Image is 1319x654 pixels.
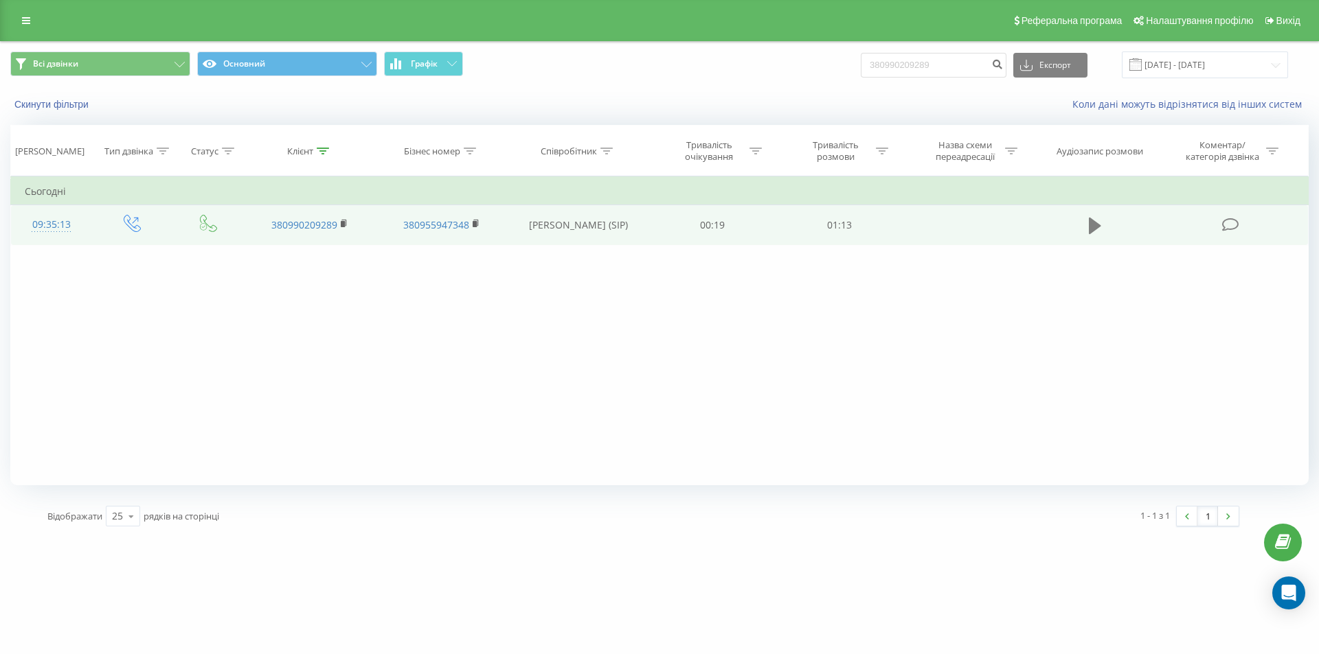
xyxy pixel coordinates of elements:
[1022,15,1123,26] span: Реферальна програма
[928,139,1002,163] div: Назва схеми переадресації
[1013,53,1087,78] button: Експорт
[1140,509,1170,522] div: 1 - 1 з 1
[384,51,463,76] button: Графік
[104,145,153,157] div: Тип дзвінка
[861,53,1006,78] input: Пошук за номером
[403,218,469,231] a: 380955947348
[47,510,102,522] span: Відображати
[649,205,776,245] td: 00:19
[271,218,337,231] a: 380990209289
[191,145,218,157] div: Статус
[404,145,460,157] div: Бізнес номер
[1146,15,1253,26] span: Налаштування профілю
[776,205,902,245] td: 01:13
[411,59,438,69] span: Графік
[541,145,597,157] div: Співробітник
[799,139,872,163] div: Тривалість розмови
[112,509,123,523] div: 25
[10,51,190,76] button: Всі дзвінки
[507,205,649,245] td: [PERSON_NAME] (SIP)
[33,58,78,69] span: Всі дзвінки
[15,145,84,157] div: [PERSON_NAME]
[1276,15,1300,26] span: Вихід
[287,145,313,157] div: Клієнт
[197,51,377,76] button: Основний
[673,139,746,163] div: Тривалість очікування
[10,98,95,110] button: Скинути фільтри
[1072,97,1309,110] a: Коли дані можуть відрізнятися вiд інших систем
[144,510,219,522] span: рядків на сторінці
[1272,576,1305,609] div: Open Intercom Messenger
[1182,139,1263,163] div: Коментар/категорія дзвінка
[11,178,1309,205] td: Сьогодні
[1197,506,1218,526] a: 1
[25,211,78,238] div: 09:35:13
[1057,145,1143,157] div: Аудіозапис розмови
